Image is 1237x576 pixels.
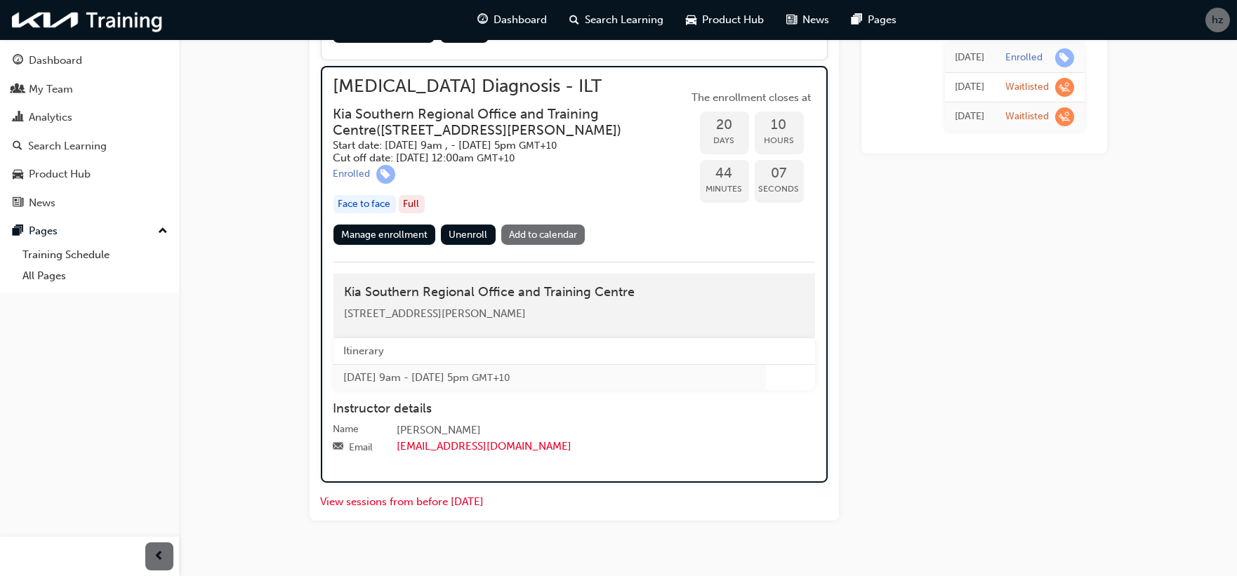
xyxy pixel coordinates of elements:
span: [MEDICAL_DATA] Diagnosis - ILT [333,79,689,95]
span: News [802,12,829,28]
span: Seconds [755,181,804,197]
span: news-icon [786,11,797,29]
span: people-icon [13,83,23,96]
span: The enrollment closes at [689,90,815,106]
span: car-icon [13,168,23,181]
span: pages-icon [13,225,23,238]
span: search-icon [13,140,22,153]
span: guage-icon [13,55,23,67]
h5: Start date: [DATE] 9am , - [DATE] 5pm [333,139,666,152]
div: News [29,195,55,211]
button: Pages [6,218,173,244]
a: search-iconSearch Learning [558,6,675,34]
span: 10 [755,117,804,133]
span: Pages [868,12,897,28]
div: Waitlisted [1006,110,1050,123]
th: Itinerary [333,338,767,364]
a: All Pages [17,265,173,287]
span: Minutes [700,181,749,197]
div: Enrolled [1006,51,1043,65]
div: Search Learning [28,138,107,154]
span: 20 [700,117,749,133]
div: Enrolled [333,168,371,181]
span: Dashboard [494,12,547,28]
span: learningRecordVerb_ENROLL-icon [376,165,395,184]
a: news-iconNews [775,6,840,34]
button: hz [1205,8,1230,32]
h3: Kia Southern Regional Office and Training Centre ( [STREET_ADDRESS][PERSON_NAME] ) [333,106,666,139]
div: Fri Apr 11 2025 12:36:49 GMT+0930 (Australian Central Standard Time) [955,109,985,125]
h5: Cut off date: [DATE] 12:00am [333,152,666,165]
span: search-icon [569,11,579,29]
span: Australian Eastern Standard Time GMT+10 [520,140,557,152]
span: learningRecordVerb_WAITLIST-icon [1055,78,1074,97]
h4: Instructor details [333,401,815,417]
span: news-icon [13,197,23,210]
span: Australian Eastern Standard Time GMT+10 [477,152,515,164]
button: DashboardMy TeamAnalyticsSearch LearningProduct HubNews [6,45,173,218]
a: Manage enrollment [333,225,436,245]
span: 44 [700,166,749,182]
a: pages-iconPages [840,6,908,34]
span: up-icon [158,222,168,241]
span: Unenroll [449,229,487,241]
span: email-icon [333,441,344,454]
div: Full [399,195,425,214]
span: pages-icon [852,11,862,29]
a: My Team [6,76,173,102]
span: Hours [755,133,804,149]
a: Training Schedule [17,244,173,266]
span: Australian Eastern Standard Time GMT+10 [472,372,510,384]
span: hz [1212,12,1224,28]
span: Days [700,133,749,149]
a: Product Hub [6,161,173,187]
div: My Team [29,81,73,98]
div: Fri Apr 11 2025 12:37:39 GMT+0930 (Australian Central Standard Time) [955,79,985,95]
h4: Kia Southern Regional Office and Training Centre [345,285,804,300]
span: prev-icon [154,548,165,565]
span: [STREET_ADDRESS][PERSON_NAME] [345,307,527,320]
div: Waitlisted [1006,81,1050,94]
span: Product Hub [702,12,764,28]
div: Analytics [29,109,72,126]
div: Pages [29,223,58,239]
img: kia-training [7,6,168,34]
a: News [6,190,173,216]
span: Search Learning [585,12,663,28]
button: [MEDICAL_DATA] Diagnosis - ILTKia Southern Regional Office and Training Centre([STREET_ADDRESS][P... [333,79,815,250]
span: guage-icon [477,11,488,29]
a: guage-iconDashboard [466,6,558,34]
span: chart-icon [13,112,23,124]
div: [PERSON_NAME] [397,422,815,439]
div: Name [333,422,359,436]
span: learningRecordVerb_ENROLL-icon [1055,48,1074,67]
a: Add to calendar [501,225,586,245]
button: Unenroll [441,225,496,245]
span: 07 [755,166,804,182]
div: Face to face [333,195,396,214]
span: car-icon [686,11,696,29]
a: Dashboard [6,48,173,74]
a: [EMAIL_ADDRESS][DOMAIN_NAME] [397,440,572,453]
a: car-iconProduct Hub [675,6,775,34]
a: Search Learning [6,133,173,159]
td: [DATE] 9am - [DATE] 5pm [333,364,767,390]
div: Tue May 20 2025 13:58:38 GMT+0930 (Australian Central Standard Time) [955,50,985,66]
button: View sessions from before [DATE] [321,494,484,510]
div: Email [350,441,373,455]
span: learningRecordVerb_WAITLIST-icon [1055,107,1074,126]
a: Analytics [6,105,173,130]
div: Product Hub [29,166,91,182]
div: Dashboard [29,53,82,69]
